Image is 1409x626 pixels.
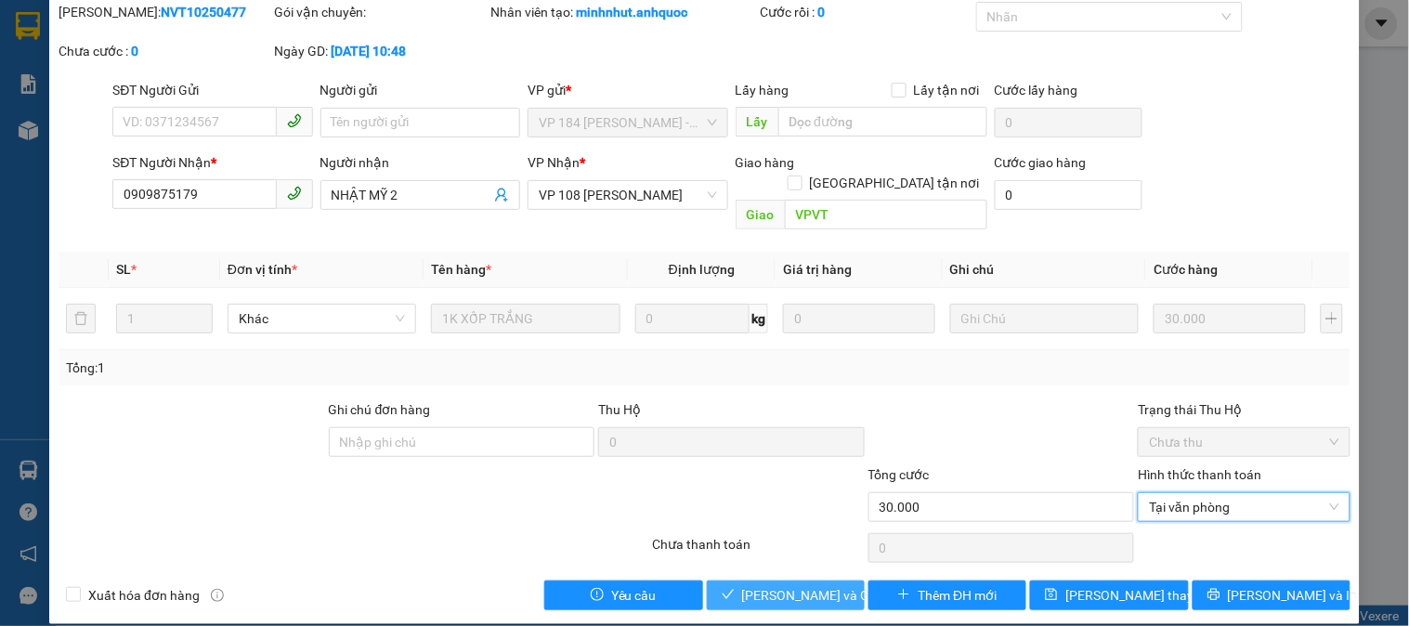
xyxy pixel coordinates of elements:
span: Chưa thu [1149,428,1338,456]
div: Gói vận chuyển: [275,2,487,22]
span: [PERSON_NAME] thay đổi [1065,585,1214,606]
span: plus [897,588,910,603]
div: SĐT Người Nhận [112,152,312,173]
b: minhnhut.anhquoc [576,5,687,20]
span: Lấy tận nơi [907,80,987,100]
span: exclamation-circle [591,588,604,603]
input: Cước giao hàng [995,180,1143,210]
input: VD: Bàn, Ghế [431,304,620,333]
b: 0 [818,5,826,20]
span: Xuất hóa đơn hàng [81,585,207,606]
span: Giao [736,200,785,229]
label: Cước giao hàng [995,155,1087,170]
div: VP gửi [528,80,727,100]
span: Tên hàng [431,262,491,277]
span: Khác [239,305,405,333]
div: Chưa thanh toán [650,534,866,567]
span: Đơn vị tính [228,262,297,277]
span: save [1045,588,1058,603]
button: delete [66,304,96,333]
div: Cước rồi : [761,2,972,22]
input: 0 [783,304,935,333]
label: Hình thức thanh toán [1138,467,1261,482]
div: Người gửi [320,80,520,100]
span: Yêu cầu [611,585,657,606]
span: user-add [494,188,509,202]
span: printer [1207,588,1220,603]
div: SĐT Người Gửi [112,80,312,100]
div: Nhân viên tạo: [490,2,757,22]
span: SL [116,262,131,277]
input: Ghi Chú [950,304,1139,333]
button: check[PERSON_NAME] và Giao hàng [707,580,865,610]
span: Tại văn phòng [1149,493,1338,521]
th: Ghi chú [943,252,1146,288]
span: Giá trị hàng [783,262,852,277]
button: plusThêm ĐH mới [868,580,1026,610]
span: info-circle [211,589,224,602]
b: NVT10250477 [161,5,246,20]
span: Giao hàng [736,155,795,170]
div: [PERSON_NAME]: [59,2,270,22]
span: Lấy [736,107,778,137]
div: Người nhận [320,152,520,173]
b: 0 [131,44,138,59]
span: Định lượng [669,262,735,277]
input: Cước lấy hàng [995,108,1143,137]
input: Ghi chú đơn hàng [329,427,595,457]
button: printer[PERSON_NAME] và In [1193,580,1350,610]
span: Tổng cước [868,467,930,482]
input: Dọc đường [778,107,987,137]
b: [DATE] 10:48 [332,44,407,59]
span: VP Nhận [528,155,580,170]
label: Ghi chú đơn hàng [329,402,431,417]
span: Lấy hàng [736,83,789,98]
span: VP 184 Nguyễn Văn Trỗi - HCM [539,109,716,137]
div: Tổng: 1 [66,358,545,378]
span: Cước hàng [1154,262,1218,277]
span: VP 108 Lê Hồng Phong - Vũng Tàu [539,181,716,209]
span: phone [287,113,302,128]
input: 0 [1154,304,1306,333]
div: Ngày GD: [275,41,487,61]
span: Thu Hộ [598,402,641,417]
span: [PERSON_NAME] và In [1228,585,1358,606]
div: Chưa cước : [59,41,270,61]
button: exclamation-circleYêu cầu [544,580,702,610]
span: Thêm ĐH mới [918,585,997,606]
span: [GEOGRAPHIC_DATA] tận nơi [802,173,987,193]
input: Dọc đường [785,200,987,229]
span: kg [750,304,768,333]
span: [PERSON_NAME] và Giao hàng [742,585,920,606]
button: save[PERSON_NAME] thay đổi [1030,580,1188,610]
button: plus [1321,304,1343,333]
div: Trạng thái Thu Hộ [1138,399,1350,420]
span: check [722,588,735,603]
label: Cước lấy hàng [995,83,1078,98]
span: phone [287,186,302,201]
